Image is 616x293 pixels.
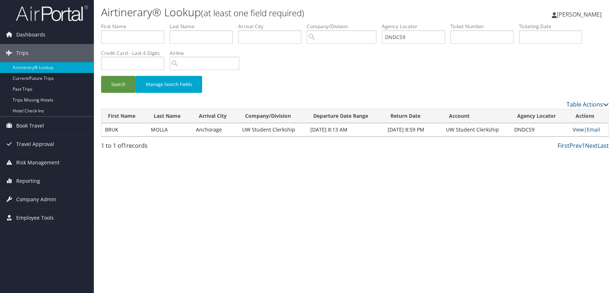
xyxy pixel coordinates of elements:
[582,142,585,150] a: 1
[598,142,609,150] a: Last
[557,10,602,18] span: [PERSON_NAME]
[101,109,147,123] th: First Name: activate to sort column ascending
[552,4,609,25] a: [PERSON_NAME]
[585,142,598,150] a: Next
[101,76,136,93] button: Search
[16,26,45,44] span: Dashboards
[101,5,440,20] h1: Airtinerary® Lookup
[442,109,511,123] th: Account: activate to sort column ascending
[569,123,608,136] td: |
[192,109,239,123] th: Arrival City: activate to sort column ascending
[192,123,239,136] td: Anchorage
[511,123,569,136] td: DNDCS9
[101,49,170,57] label: Credit Card - Last 4 Digits
[16,190,56,208] span: Company Admin
[307,109,384,123] th: Departure Date Range: activate to sort column ascending
[307,23,382,30] label: Company/Division
[567,100,609,108] a: Table Actions
[101,23,170,30] label: First Name
[384,109,442,123] th: Return Date: activate to sort column ascending
[16,5,88,22] img: airportal-logo.png
[573,126,584,133] a: View
[101,123,147,136] td: BRUK
[239,123,307,136] td: UW Student Clerkship
[170,49,245,57] label: Airline
[16,209,54,227] span: Employee Tools
[16,172,40,190] span: Reporting
[384,123,442,136] td: [DATE] 8:59 PM
[450,23,519,30] label: Ticket Number
[382,23,450,30] label: Agency Locator
[201,7,304,19] small: (at least one field required)
[511,109,569,123] th: Agency Locator: activate to sort column ascending
[238,23,307,30] label: Arrival City
[147,109,192,123] th: Last Name: activate to sort column ascending
[519,23,587,30] label: Ticketing Date
[16,135,54,153] span: Travel Approval
[16,44,29,62] span: Trips
[101,141,220,154] div: 1 to 1 of records
[136,76,202,93] button: Manage Search Fields
[569,109,608,123] th: Actions
[147,123,192,136] td: MOLLA
[16,154,60,172] span: Risk Management
[558,142,569,150] a: First
[307,123,384,136] td: [DATE] 8:13 AM
[587,126,600,133] a: Email
[442,123,511,136] td: UW Student Clerkship
[16,117,44,135] span: Book Travel
[239,109,307,123] th: Company/Division
[123,142,126,150] span: 1
[170,23,238,30] label: Last Name
[569,142,582,150] a: Prev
